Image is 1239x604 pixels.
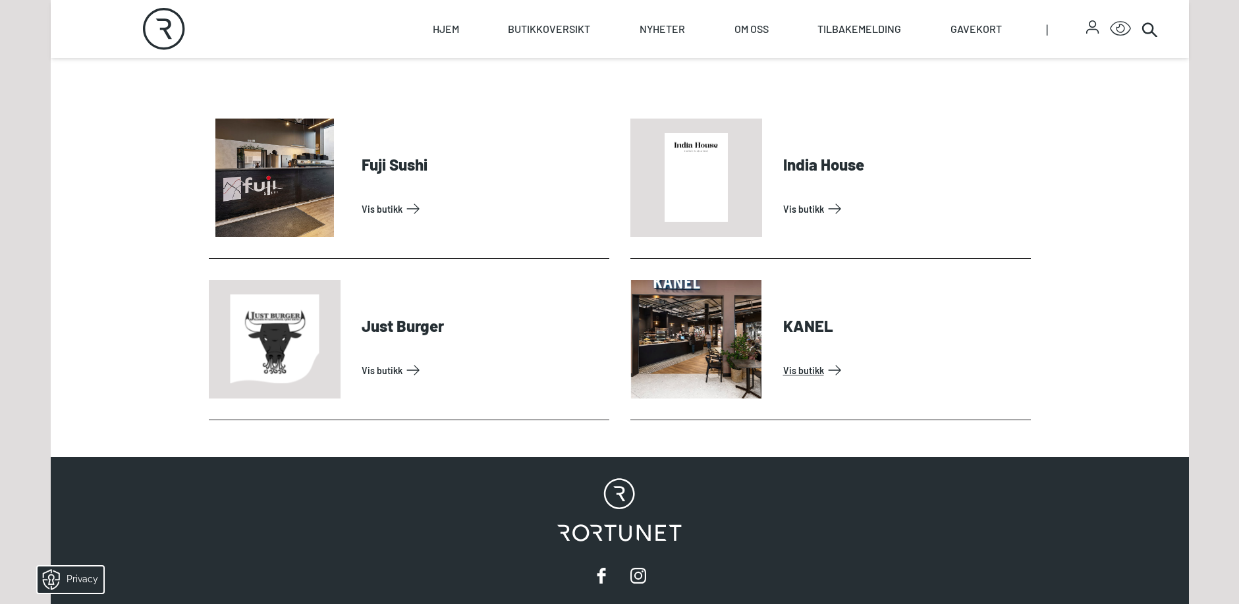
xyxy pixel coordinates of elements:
[783,198,1026,219] a: Vis Butikk: India House
[783,360,1026,381] a: Vis Butikk: KANEL
[588,563,615,589] a: facebook
[362,360,604,381] a: Vis Butikk: Just Burger
[625,563,651,589] a: instagram
[13,562,121,597] iframe: Manage Preferences
[1110,18,1131,40] button: Open Accessibility Menu
[362,198,604,219] a: Vis Butikk: Fuji Sushi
